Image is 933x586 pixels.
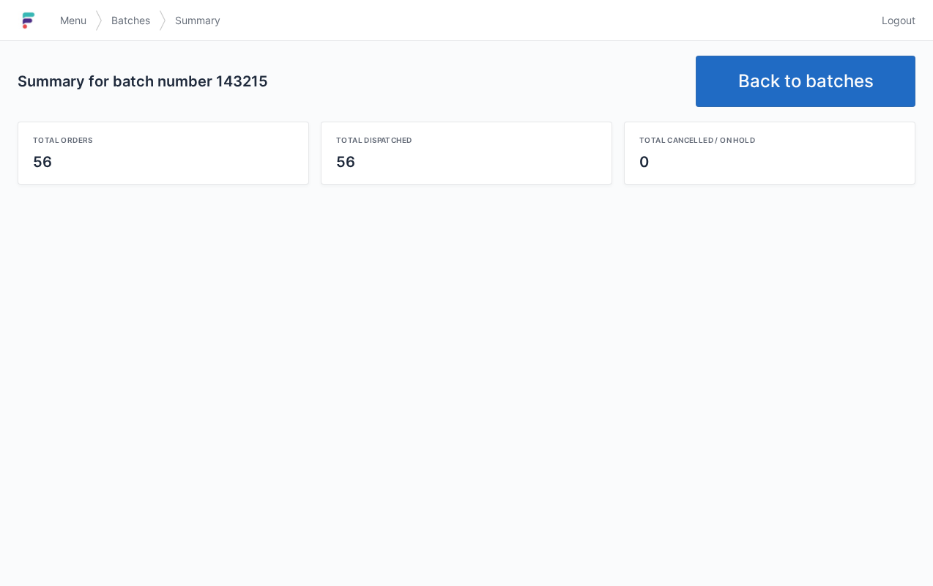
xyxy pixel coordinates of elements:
[18,71,684,92] h2: Summary for batch number 143215
[51,7,95,34] a: Menu
[33,152,294,172] div: 56
[873,7,915,34] a: Logout
[103,7,159,34] a: Batches
[639,134,900,146] div: Total cancelled / on hold
[639,152,900,172] div: 0
[95,3,103,38] img: svg>
[882,13,915,28] span: Logout
[18,9,40,32] img: logo-small.jpg
[33,134,294,146] div: Total orders
[696,56,915,107] a: Back to batches
[336,134,597,146] div: Total dispatched
[175,13,220,28] span: Summary
[111,13,150,28] span: Batches
[166,7,229,34] a: Summary
[60,13,86,28] span: Menu
[336,152,597,172] div: 56
[159,3,166,38] img: svg>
